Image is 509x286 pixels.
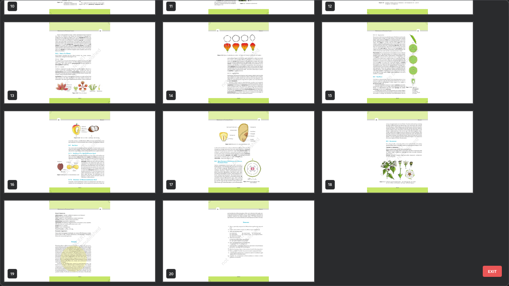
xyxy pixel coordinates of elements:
img: 1724056812KH4Y5P.pdf [163,201,314,282]
div: grid [0,0,495,286]
img: 1724056812KH4Y5P.pdf [163,111,314,193]
img: 1724056812KH4Y5P.pdf [4,201,155,282]
img: 1724056812KH4Y5P.pdf [322,111,473,193]
img: 1724056812KH4Y5P.pdf [4,111,155,193]
img: 1724056812KH4Y5P.pdf [4,22,155,104]
button: EXIT [483,266,502,277]
img: 1724056812KH4Y5P.pdf [163,22,314,104]
img: 1724056812KH4Y5P.pdf [322,22,473,104]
